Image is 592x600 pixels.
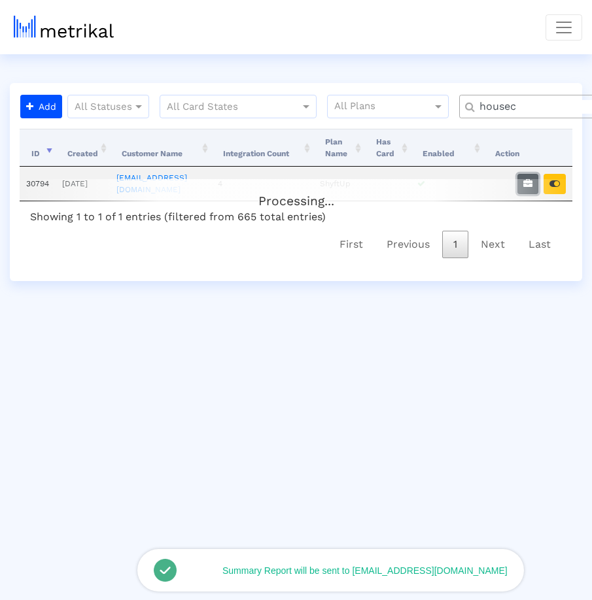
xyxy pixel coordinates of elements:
[375,231,441,258] a: Previous
[14,16,114,38] img: metrical-logo-light.png
[20,201,336,228] div: Showing 1 to 1 of 1 entries (filtered from 665 total entries)
[56,167,110,201] td: [DATE]
[167,99,286,116] input: All Card States
[364,129,411,167] th: Has Card: activate to sort column ascending
[110,129,211,167] th: Customer Name: activate to sort column ascending
[334,99,434,116] input: All Plans
[20,95,62,118] button: Add
[211,129,313,167] th: Integration Count: activate to sort column ascending
[470,231,516,258] a: Next
[328,231,374,258] a: First
[20,179,572,205] div: Processing...
[20,167,56,201] td: 30794
[313,167,364,201] td: ShyftUp
[209,565,508,576] div: Summary Report will be sent to [EMAIL_ADDRESS][DOMAIN_NAME]
[517,231,562,258] a: Last
[56,129,110,167] th: Created: activate to sort column ascending
[313,129,364,167] th: Plan Name: activate to sort column ascending
[211,167,313,201] td: 4
[116,173,187,194] a: [EMAIL_ADDRESS][DOMAIN_NAME]
[411,129,483,167] th: Enabled: activate to sort column ascending
[20,129,56,167] th: ID: activate to sort column ascending
[483,129,572,167] th: Action
[546,14,582,41] button: Toggle navigation
[442,231,468,258] a: 1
